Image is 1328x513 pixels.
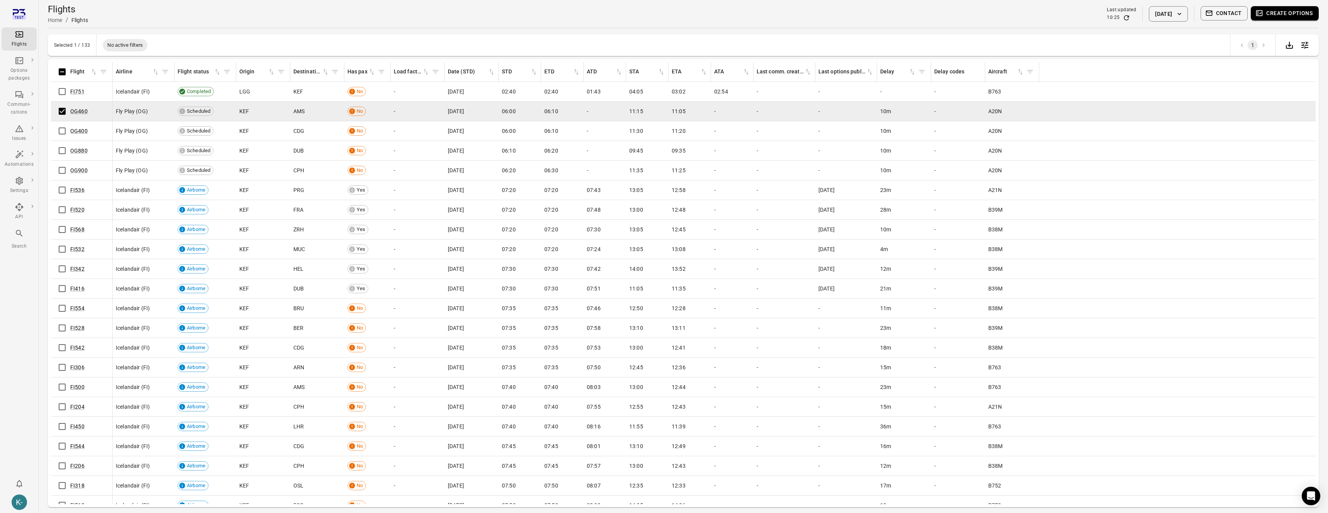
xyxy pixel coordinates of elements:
span: Yes [354,245,368,253]
span: Last comm. created [757,68,812,76]
div: Delay codes [934,68,982,76]
span: B763 [988,88,1001,95]
div: Sort by load factor in ascending order [394,68,430,76]
div: Sort by date (STD) in ascending order [448,68,495,76]
span: 02:40 [502,88,516,95]
div: - [394,186,442,194]
button: Filter by load factor [430,66,441,78]
span: Fly Play (OG) [116,107,148,115]
span: KEF [239,226,249,233]
div: - [934,107,982,115]
span: Scheduled [184,147,213,155]
div: - [757,107,812,115]
a: Communi-cations [2,88,37,119]
span: 07:20 [502,245,516,253]
span: KEF [239,166,249,174]
span: Scheduled [184,166,213,174]
span: Yes [354,206,368,214]
span: Airborne [184,245,208,253]
div: - [714,107,750,115]
div: Airline [116,68,152,76]
span: KEF [239,206,249,214]
span: 12:58 [672,186,686,194]
span: [DATE] [818,206,835,214]
button: Notifications [12,476,27,491]
a: FI568 [70,226,85,233]
a: FI500 [70,384,85,390]
span: 11:15 [629,107,643,115]
div: - [818,107,874,115]
span: A20N [988,147,1002,155]
span: STD [502,68,538,76]
a: FI536 [70,187,85,193]
span: 06:00 [502,127,516,135]
button: Filter by airline [159,66,171,78]
div: - [394,206,442,214]
button: [DATE] [1149,6,1187,22]
div: - [934,245,982,253]
span: Yes [354,186,368,194]
span: Date (STD) [448,68,495,76]
div: Sort by origin in ascending order [239,68,275,76]
span: 28m [880,206,891,214]
div: - [757,206,812,214]
span: 13:05 [629,245,643,253]
span: No [354,127,366,135]
span: 13:05 [629,186,643,194]
a: FI528 [70,325,85,331]
span: HEL [293,265,303,273]
div: K- [12,494,27,510]
a: OG880 [70,148,88,154]
div: - [934,127,982,135]
button: Filter by aircraft [1024,66,1036,78]
div: Issues [5,135,34,143]
div: - [818,88,874,95]
div: - [757,88,812,95]
span: Airborne [184,265,208,273]
span: DUB [293,147,304,155]
span: KEF [239,127,249,135]
div: - [394,245,442,253]
div: - [714,186,750,194]
a: Automations [2,148,37,171]
span: [DATE] [818,226,835,233]
a: FI554 [70,305,85,311]
span: Airline [116,68,159,76]
div: Sort by ATA in ascending order [714,68,750,76]
button: Filter by has pax [376,66,387,78]
span: Last options published [818,68,874,76]
span: Filter by delay [916,66,928,78]
span: Filter by flight status [221,66,233,78]
li: / [66,15,68,25]
div: Search [5,243,34,250]
div: Has pax [347,68,368,76]
span: [DATE] [448,107,464,115]
span: 13:05 [629,226,643,233]
div: Open Intercom Messenger [1302,487,1320,505]
span: Load factor [394,68,430,76]
span: Flight [70,68,98,76]
div: Sort by destination in ascending order [293,68,329,76]
a: FI544 [70,443,85,449]
div: - [934,186,982,194]
span: KEF [293,88,303,95]
div: Origin [239,68,268,76]
a: Options packages [2,54,37,85]
a: FI562 [70,502,85,508]
span: 07:20 [502,226,516,233]
div: - [934,166,982,174]
div: - [934,206,982,214]
span: 11:05 [672,107,686,115]
span: 10m [880,166,891,174]
span: STA [629,68,665,76]
div: Load factor [394,68,422,76]
div: - [394,107,442,115]
h1: Flights [48,3,88,15]
div: Communi-cations [5,101,34,116]
div: - [714,166,750,174]
span: [DATE] [448,186,464,194]
div: - [587,166,623,174]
